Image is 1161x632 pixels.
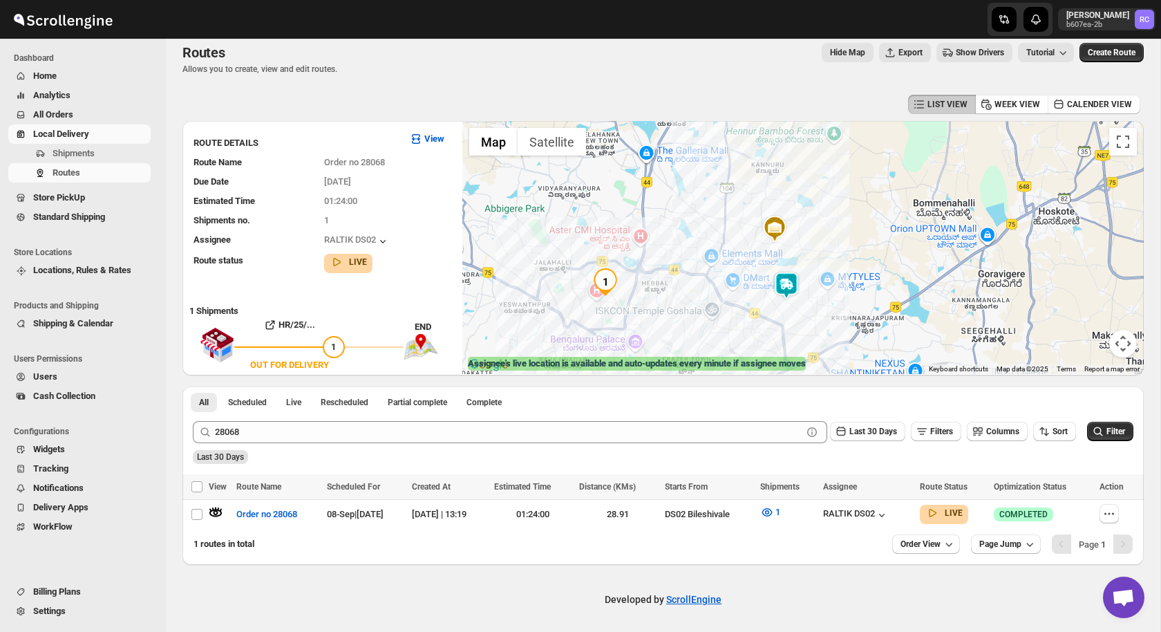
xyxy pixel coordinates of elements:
[412,508,486,521] div: [DATE] | 13:19
[466,397,502,408] span: Complete
[33,606,66,616] span: Settings
[1057,365,1076,373] a: Terms (opens in new tab)
[199,397,209,408] span: All
[8,105,151,124] button: All Orders
[33,586,81,597] span: Billing Plans
[33,521,73,532] span: WorkFlow
[8,582,151,602] button: Billing Plans
[193,136,398,150] h3: ROUTE DETAILS
[822,43,874,62] button: Map action label
[994,99,1040,110] span: WEEK VIEW
[200,318,234,372] img: shop.svg
[8,459,151,478] button: Tracking
[775,507,780,517] span: 1
[236,482,281,492] span: Route Name
[1140,15,1149,24] text: RC
[193,157,242,167] span: Route Name
[665,482,708,492] span: Starts From
[193,255,243,266] span: Route status
[979,539,1021,550] span: Page Jump
[193,234,231,245] span: Assignee
[286,397,301,408] span: Live
[975,95,1048,114] button: WEEK VIEW
[1052,535,1133,554] nav: Pagination
[8,66,151,86] button: Home
[327,509,384,519] span: 08-Sep | [DATE]
[8,261,151,280] button: Locations, Rules & Rates
[1099,482,1124,492] span: Action
[898,47,923,58] span: Export
[469,128,518,156] button: Show street map
[1084,365,1140,373] a: Report a map error
[193,176,229,187] span: Due Date
[666,594,721,605] a: ScrollEngine
[849,427,897,436] span: Last 30 Days
[324,176,351,187] span: [DATE]
[8,440,151,459] button: Widgets
[33,318,113,328] span: Shipping & Calendar
[324,196,357,206] span: 01:24:00
[215,421,802,443] input: Press enter after typing | Search Eg. Order no 28068
[752,501,789,523] button: 1
[33,109,73,120] span: All Orders
[579,482,636,492] span: Distance (KMs)
[330,255,367,269] button: LIVE
[1053,427,1068,436] span: Sort
[1067,99,1132,110] span: CALENDER VIEW
[193,196,255,206] span: Estimated Time
[925,506,963,520] button: LIVE
[8,498,151,517] button: Delivery Apps
[33,371,57,382] span: Users
[1109,330,1137,357] button: Map camera controls
[228,397,267,408] span: Scheduled
[1033,422,1076,441] button: Sort
[401,128,453,150] button: View
[930,427,953,436] span: Filters
[324,157,385,167] span: Order no 28068
[182,299,238,316] b: 1 Shipments
[1079,43,1144,62] button: Create Route
[967,422,1028,441] button: Columns
[823,482,857,492] span: Assignee
[927,99,967,110] span: LIST VIEW
[760,482,800,492] span: Shipments
[823,508,889,522] button: RALTIK DS02
[929,364,988,374] button: Keyboard shortcuts
[250,358,329,372] div: OUT FOR DELIVERY
[33,71,57,81] span: Home
[579,508,656,521] div: 28.91
[1087,422,1133,441] button: Filter
[1101,539,1106,550] b: 1
[466,356,511,374] a: Open this area in Google Maps (opens a new window)
[33,444,65,454] span: Widgets
[53,148,95,158] span: Shipments
[8,602,151,621] button: Settings
[879,43,931,62] button: Export
[1058,8,1155,30] button: User menu
[8,367,151,387] button: Users
[33,463,68,474] span: Tracking
[1018,43,1074,62] button: Tutorial
[1103,577,1144,618] a: Open chat
[197,452,244,462] span: Last 30 Days
[665,508,753,521] div: DS02 Bileshivale
[182,64,337,75] p: Allows you to create, view and edit routes.
[605,593,721,606] p: Developed by
[956,47,1004,58] span: Show Drivers
[911,422,961,441] button: Filters
[228,503,305,526] button: Order no 28068
[999,509,1048,520] span: COMPLETED
[182,44,225,61] span: Routes
[412,482,451,492] span: Created At
[11,2,115,37] img: ScrollEngine
[1088,47,1135,58] span: Create Route
[1066,21,1129,29] p: b607ea-2b
[920,482,967,492] span: Route Status
[830,422,905,441] button: Last 30 Days
[466,356,511,374] img: Google
[324,234,390,248] div: RALTIK DS02
[494,508,571,521] div: 01:24:00
[234,314,345,336] button: HR/25/...
[908,95,976,114] button: LIST VIEW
